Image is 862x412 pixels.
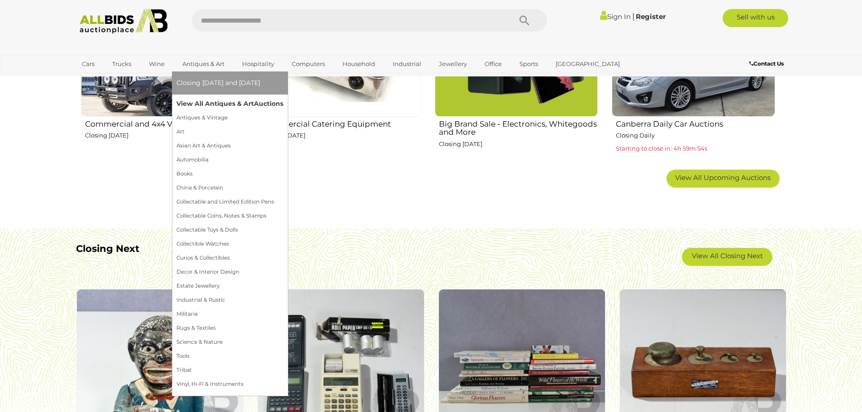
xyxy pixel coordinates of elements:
a: Sports [514,57,544,71]
a: [GEOGRAPHIC_DATA] [550,57,626,71]
a: Household [337,57,381,71]
span: Starting to close in: 4h 59m 54s [616,145,707,152]
a: Office [479,57,508,71]
b: Contact Us [749,60,784,67]
p: Closing [DATE] [262,130,421,141]
a: Trucks [106,57,137,71]
h2: Commercial and 4x4 Vehicles [85,118,244,128]
a: Jewellery [433,57,473,71]
a: Wine [143,57,171,71]
b: Closing Next [76,243,139,254]
a: Cars [76,57,100,71]
button: Search [502,9,547,32]
span: View All Upcoming Auctions [675,173,771,182]
p: Closing [DATE] [439,139,598,149]
h2: Commercial Catering Equipment [262,118,421,128]
a: View All Upcoming Auctions [667,170,780,188]
a: Antiques & Art [176,57,230,71]
p: Closing [DATE] [85,130,244,141]
a: Hospitality [236,57,280,71]
h2: Big Brand Sale - Electronics, Whitegoods and More [439,118,598,137]
span: | [632,11,634,21]
a: Sign In [600,12,631,21]
p: Closing Daily [616,130,775,141]
a: View All Closing Next [682,248,772,266]
a: Contact Us [749,59,786,69]
a: Register [636,12,666,21]
a: Industrial [387,57,427,71]
a: Sell with us [723,9,788,27]
a: Computers [286,57,331,71]
img: Allbids.com.au [75,9,173,34]
h2: Canberra Daily Car Auctions [616,118,775,128]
